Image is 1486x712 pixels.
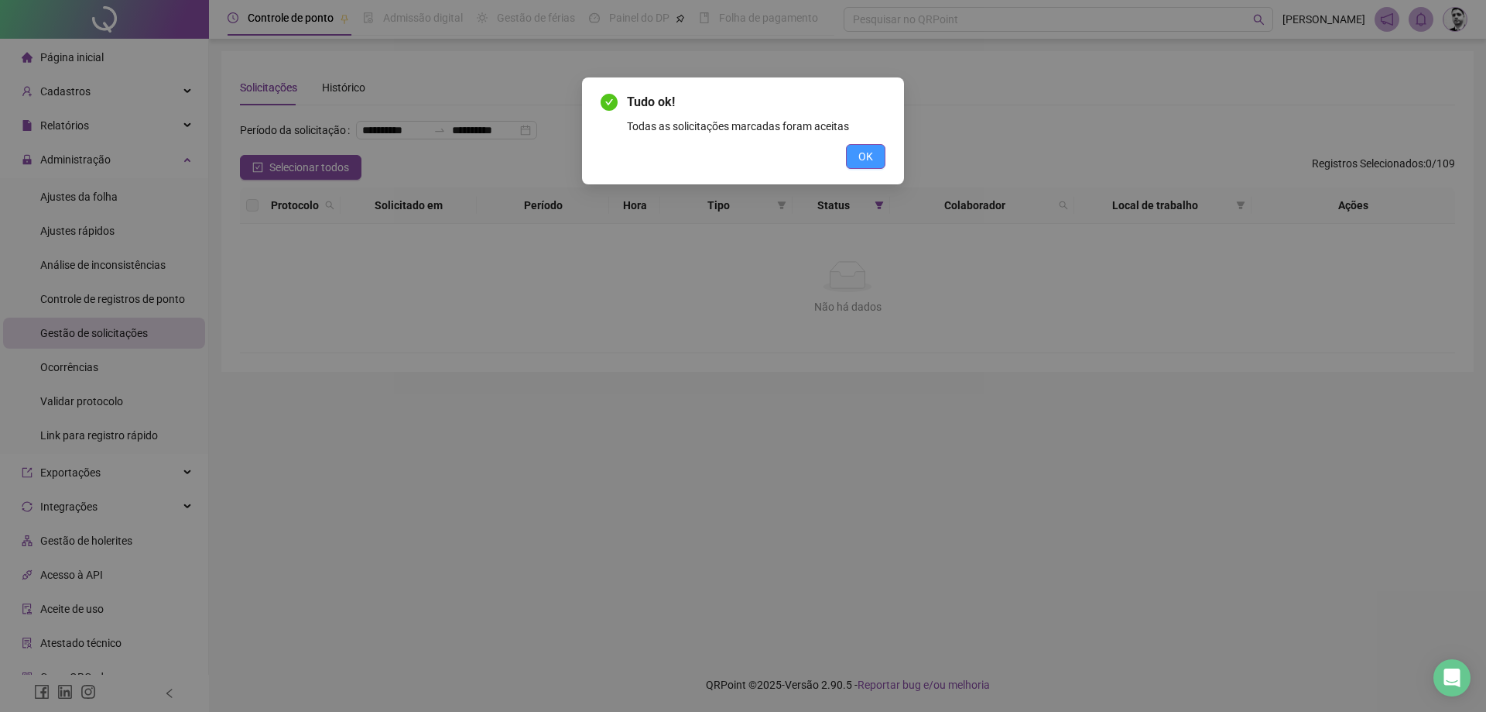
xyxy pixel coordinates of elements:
[627,93,885,112] span: Tudo ok!
[1433,659,1471,697] div: Open Intercom Messenger
[627,118,885,135] div: Todas as solicitações marcadas foram aceitas
[858,148,873,165] span: OK
[846,144,885,169] button: OK
[601,94,618,111] span: check-circle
